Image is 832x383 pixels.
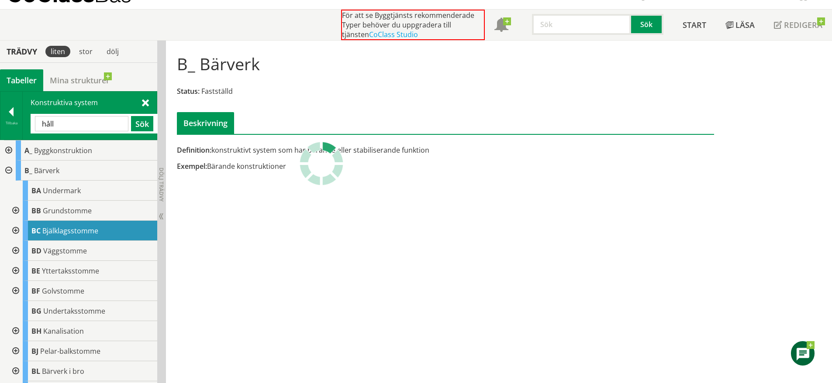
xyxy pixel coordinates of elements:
[0,120,22,127] div: Tillbaka
[31,186,41,195] span: BA
[177,145,211,155] span: Definition:
[341,10,485,40] div: För att se Byggtjänsts rekommenderade Typer behöver du uppgradera till tjänsten
[7,301,157,321] div: Gå till informationssidan för CoClass Studio
[31,366,40,376] span: BL
[101,46,124,57] div: dölj
[177,86,200,96] span: Status:
[43,306,105,316] span: Undertaksstomme
[158,168,165,202] span: Dölj trädvy
[7,261,157,281] div: Gå till informationssidan för CoClass Studio
[43,246,87,256] span: Väggstomme
[40,346,100,356] span: Pelar-balkstomme
[42,226,98,236] span: Bjälklagsstomme
[7,321,157,341] div: Gå till informationssidan för CoClass Studio
[7,181,157,201] div: Gå till informationssidan för CoClass Studio
[7,241,157,261] div: Gå till informationssidan för CoClass Studio
[131,116,153,131] button: Sök
[31,306,41,316] span: BG
[23,92,157,140] div: Konstruktiva system
[31,266,40,276] span: BE
[631,14,663,35] button: Sök
[2,47,42,56] div: Trädvy
[31,326,41,336] span: BH
[177,145,530,155] div: konstruktivt system som har bärande eller stabiliserande funktion
[201,86,233,96] span: Fastställd
[7,201,157,221] div: Gå till informationssidan för CoClass Studio
[300,142,343,185] img: Laddar
[177,161,207,171] span: Exempel:
[31,206,41,215] span: BB
[31,286,40,296] span: BF
[532,14,631,35] input: Sök
[177,112,234,134] div: Beskrivning
[177,54,260,73] h1: B_ Bärverk
[45,46,70,57] div: liten
[24,166,32,175] span: B_
[7,221,157,241] div: Gå till informationssidan för CoClass Studio
[42,366,84,376] span: Bärverk i bro
[784,20,822,30] span: Redigera
[31,246,41,256] span: BD
[735,20,755,30] span: Läsa
[43,326,84,336] span: Kanalisation
[43,69,116,91] a: Mina strukturer
[7,281,157,301] div: Gå till informationssidan för CoClass Studio
[43,206,92,215] span: Grundstomme
[35,116,128,131] input: Sök
[24,146,32,155] span: A_
[31,346,38,356] span: BJ
[42,286,84,296] span: Golvstomme
[43,186,81,195] span: Undermark
[177,161,530,171] div: Bärande konstruktioner
[673,10,716,40] a: Start
[683,20,706,30] span: Start
[7,341,157,361] div: Gå till informationssidan för CoClass Studio
[369,30,418,39] a: CoClass Studio
[31,226,41,236] span: BC
[764,10,832,40] a: Redigera
[142,98,149,107] span: Stäng sök
[494,19,508,33] span: Notifikationer
[34,166,59,175] span: Bärverk
[74,46,98,57] div: stor
[7,361,157,381] div: Gå till informationssidan för CoClass Studio
[34,146,92,155] span: Byggkonstruktion
[716,10,764,40] a: Läsa
[42,266,99,276] span: Yttertaksstomme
